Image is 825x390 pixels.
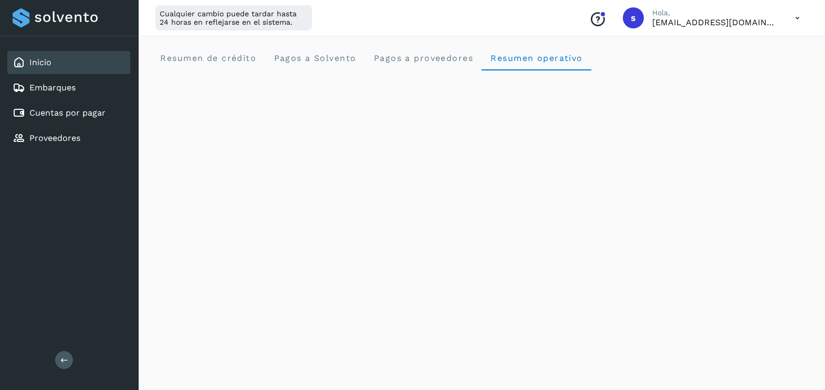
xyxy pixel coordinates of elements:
[490,53,583,63] span: Resumen operativo
[29,57,51,67] a: Inicio
[160,53,256,63] span: Resumen de crédito
[273,53,356,63] span: Pagos a Solvento
[652,17,778,27] p: smedina@niagarawater.com
[155,5,312,30] div: Cualquier cambio puede tardar hasta 24 horas en reflejarse en el sistema.
[7,101,130,125] div: Cuentas por pagar
[29,108,106,118] a: Cuentas por pagar
[29,83,76,93] a: Embarques
[7,76,130,99] div: Embarques
[29,133,80,143] a: Proveedores
[373,53,473,63] span: Pagos a proveedores
[652,8,778,17] p: Hola,
[7,51,130,74] div: Inicio
[7,127,130,150] div: Proveedores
